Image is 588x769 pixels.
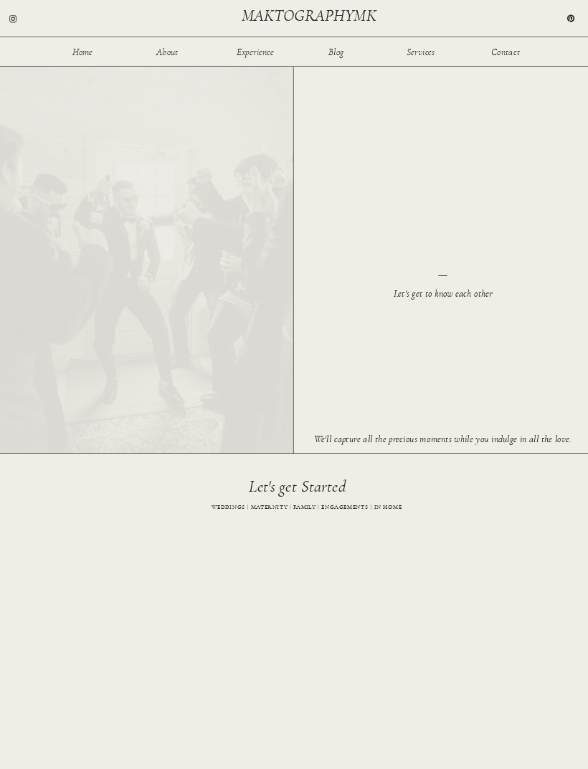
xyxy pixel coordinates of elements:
[305,434,580,446] h1: We'll capture all the precious moments while you indulge in all the love.
[391,289,495,300] h1: Let's get to know each other
[202,478,393,492] h1: Let's get Started
[151,47,183,56] a: About
[177,501,436,514] h3: WEDDINGS | MATERNITY | FAMILY | ENGAGEMENTS | IN HOME
[67,47,98,56] a: Home
[404,47,436,56] a: Services
[242,8,380,24] a: maktographymk
[321,47,352,56] a: Blog
[236,47,275,56] a: Experience
[490,47,521,56] a: Contact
